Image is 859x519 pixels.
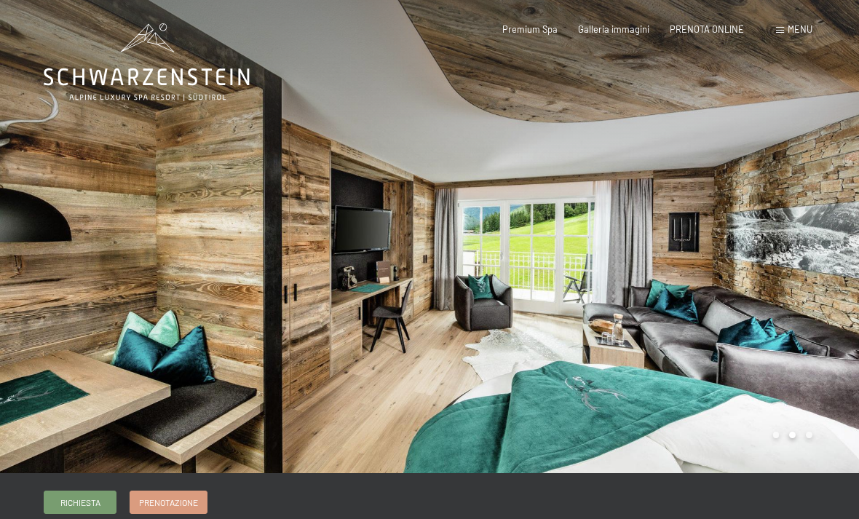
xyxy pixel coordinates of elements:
a: Prenotazione [130,491,207,513]
a: Richiesta [44,491,116,513]
a: PRENOTA ONLINE [670,23,744,35]
span: Menu [788,23,812,35]
a: Premium Spa [502,23,558,35]
a: Galleria immagini [578,23,649,35]
span: Prenotazione [139,496,198,509]
span: Richiesta [60,496,100,509]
